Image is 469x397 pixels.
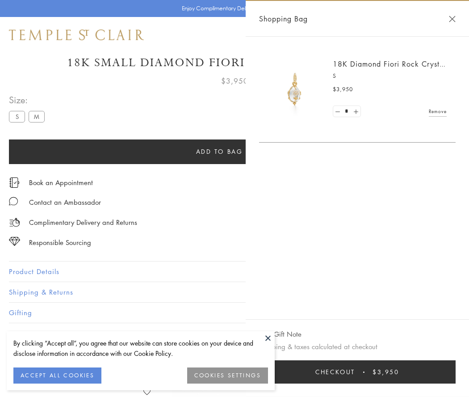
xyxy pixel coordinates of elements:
div: Responsible Sourcing [29,237,91,248]
img: icon_delivery.svg [9,217,20,228]
button: ACCEPT ALL COOKIES [13,367,101,384]
span: Shopping Bag [259,13,308,25]
button: Add to bag [9,139,430,164]
a: Book an Appointment [29,177,93,187]
button: Add Gift Note [259,329,301,340]
p: Shipping & taxes calculated at checkout [259,341,456,352]
img: Temple St. Clair [9,30,144,40]
a: Remove [429,106,447,116]
span: Size: [9,93,48,107]
span: Checkout [315,367,355,377]
a: Set quantity to 2 [351,106,360,117]
p: Enjoy Complimentary Delivery & Returns [182,4,283,13]
img: icon_sourcing.svg [9,237,20,246]
img: P51889-E11FIORI [268,63,322,116]
button: Gifting [9,303,460,323]
button: Close Shopping Bag [449,16,456,22]
h1: 18K Small Diamond Fiori Rock Crystal Amulet [9,55,460,71]
a: Set quantity to 0 [333,106,342,117]
span: Add to bag [196,147,243,156]
img: MessageIcon-01_2.svg [9,197,18,206]
button: COOKIES SETTINGS [187,367,268,384]
button: Shipping & Returns [9,282,460,302]
label: M [29,111,45,122]
button: Product Details [9,262,460,282]
p: Complimentary Delivery and Returns [29,217,137,228]
span: $3,950 [373,367,399,377]
img: icon_appointment.svg [9,177,20,188]
div: Contact an Ambassador [29,197,101,208]
span: $3,950 [221,75,248,87]
label: S [9,111,25,122]
div: By clicking “Accept all”, you agree that our website can store cookies on your device and disclos... [13,338,268,359]
p: S [333,72,447,80]
button: Checkout $3,950 [259,360,456,384]
span: $3,950 [333,85,353,94]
